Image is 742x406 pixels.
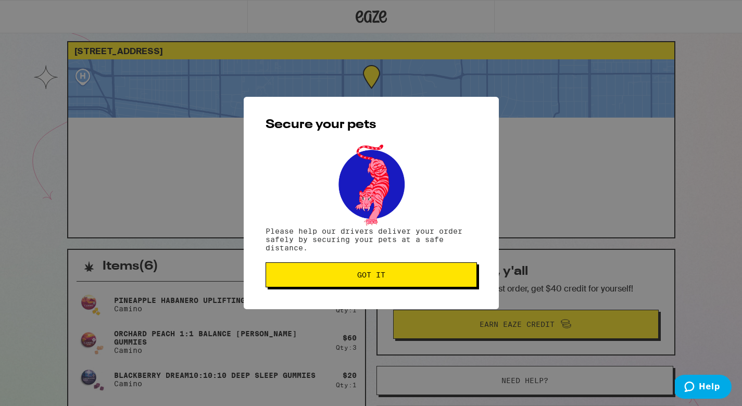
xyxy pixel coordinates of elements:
span: Got it [357,271,385,278]
p: Please help our drivers deliver your order safely by securing your pets at a safe distance. [266,227,477,252]
h2: Secure your pets [266,119,477,131]
button: Got it [266,262,477,287]
img: pets [329,142,414,227]
iframe: Opens a widget where you can find more information [675,375,732,401]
